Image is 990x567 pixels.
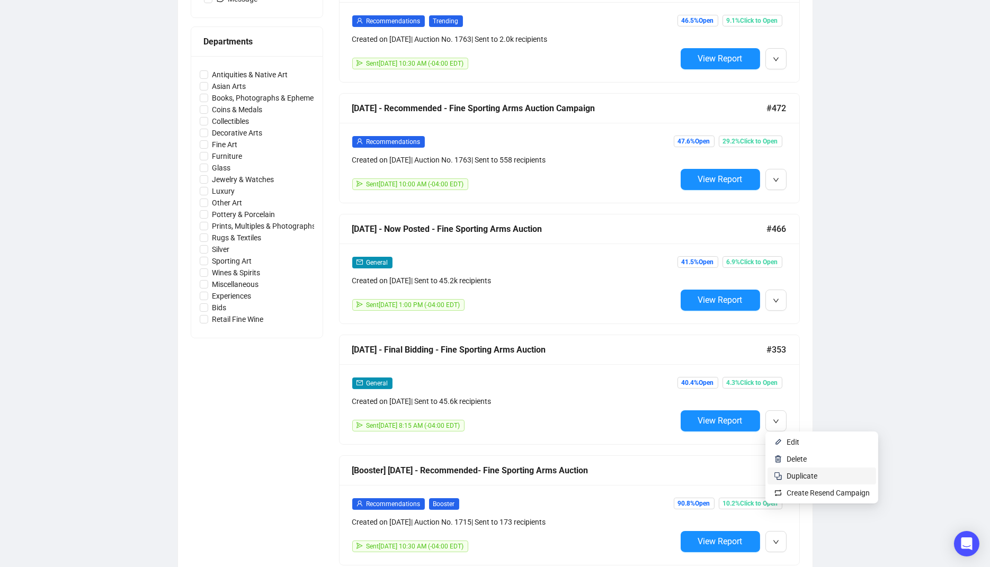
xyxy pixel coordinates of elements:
[208,197,247,209] span: Other Art
[681,290,760,311] button: View Report
[204,35,310,48] div: Departments
[677,377,718,389] span: 40.4% Open
[367,301,460,309] span: Sent [DATE] 1:00 PM (-04:00 EDT)
[367,181,464,188] span: Sent [DATE] 10:00 AM (-04:00 EDT)
[773,539,779,545] span: down
[774,472,782,480] img: svg+xml;base64,PHN2ZyB4bWxucz0iaHR0cDovL3d3dy53My5vcmcvMjAwMC9zdmciIHdpZHRoPSIyNCIgaGVpZ2h0PSIyNC...
[698,53,743,64] span: View Report
[698,174,743,184] span: View Report
[208,69,292,80] span: Antiquities & Native Art
[367,138,421,146] span: Recommendations
[356,17,363,24] span: user
[356,60,363,66] span: send
[208,313,268,325] span: Retail Fine Wine
[352,395,676,407] div: Created on [DATE] | Sent to 45.6k recipients
[356,301,363,308] span: send
[208,80,251,92] span: Asian Arts
[767,343,787,356] span: #353
[356,543,363,549] span: send
[773,418,779,425] span: down
[787,489,870,497] span: Create Resend Campaign
[208,232,266,244] span: Rugs & Textiles
[352,154,676,166] div: Created on [DATE] | Auction No. 1763 | Sent to 558 recipients
[208,267,265,278] span: Wines & Spirits
[429,15,463,27] span: Trending
[774,438,782,446] img: svg+xml;base64,PHN2ZyB4bWxucz0iaHR0cDovL3d3dy53My5vcmcvMjAwMC9zdmciIHhtbG5zOnhsaW5rPSJodHRwOi8vd3...
[719,136,782,147] span: 29.2% Click to Open
[208,127,267,139] span: Decorative Arts
[681,169,760,190] button: View Report
[773,56,779,62] span: down
[208,150,247,162] span: Furniture
[723,256,782,268] span: 6.9% Click to Open
[367,259,388,266] span: General
[674,136,715,147] span: 47.6% Open
[429,498,459,510] span: Booster
[208,209,280,220] span: Pottery & Porcelain
[208,162,235,174] span: Glass
[767,102,787,115] span: #472
[208,185,239,197] span: Luxury
[367,17,421,25] span: Recommendations
[723,15,782,26] span: 9.1% Click to Open
[208,174,279,185] span: Jewelry & Watches
[208,290,256,302] span: Experiences
[208,115,254,127] span: Collectibles
[339,93,800,203] a: [DATE] - Recommended - Fine Sporting Arms Auction Campaign#472userRecommendationsCreated on [DATE...
[352,102,767,115] div: [DATE] - Recommended - Fine Sporting Arms Auction Campaign
[367,500,421,508] span: Recommendations
[774,455,782,463] img: svg+xml;base64,PHN2ZyB4bWxucz0iaHR0cDovL3d3dy53My5vcmcvMjAwMC9zdmciIHhtbG5zOnhsaW5rPSJodHRwOi8vd3...
[681,410,760,431] button: View Report
[208,255,256,267] span: Sporting Art
[723,377,782,389] span: 4.3% Click to Open
[208,104,267,115] span: Coins & Medals
[352,275,676,286] div: Created on [DATE] | Sent to 45.2k recipients
[352,343,767,356] div: [DATE] - Final Bidding - Fine Sporting Arms Auction
[356,138,363,145] span: user
[356,181,363,187] span: send
[367,60,464,67] span: Sent [DATE] 10:30 AM (-04:00 EDT)
[674,498,715,509] span: 90.8% Open
[352,464,767,477] div: [Booster] [DATE] - Recommended- Fine Sporting Arms Auction
[352,33,676,45] div: Created on [DATE] | Auction No. 1763 | Sent to 2.0k recipients
[208,220,320,232] span: Prints, Multiples & Photographs
[698,536,743,546] span: View Report
[681,48,760,69] button: View Report
[352,516,676,528] div: Created on [DATE] | Auction No. 1715 | Sent to 173 recipients
[208,302,231,313] span: Bids
[339,455,800,565] a: [Booster] [DATE] - Recommended- Fine Sporting Arms Auction#345userRecommendationsBoosterCreated o...
[367,543,464,550] span: Sent [DATE] 10:30 AM (-04:00 EDT)
[356,380,363,386] span: mail
[367,380,388,387] span: General
[677,256,718,268] span: 41.5% Open
[208,244,234,255] span: Silver
[356,500,363,507] span: user
[698,295,743,305] span: View Report
[367,422,460,429] span: Sent [DATE] 8:15 AM (-04:00 EDT)
[787,455,807,463] span: Delete
[773,298,779,304] span: down
[719,498,782,509] span: 10.2% Click to Open
[352,222,767,236] div: [DATE] - Now Posted - Fine Sporting Arms Auction
[954,531,979,556] div: Open Intercom Messenger
[681,531,760,552] button: View Report
[773,177,779,183] span: down
[356,259,363,265] span: mail
[774,489,782,497] img: retweet.svg
[208,278,263,290] span: Miscellaneous
[767,222,787,236] span: #466
[339,335,800,445] a: [DATE] - Final Bidding - Fine Sporting Arms Auction#353mailGeneralCreated on [DATE]| Sent to 45.6...
[208,139,242,150] span: Fine Art
[208,92,325,104] span: Books, Photographs & Ephemera
[339,214,800,324] a: [DATE] - Now Posted - Fine Sporting Arms Auction#466mailGeneralCreated on [DATE]| Sent to 45.2k r...
[356,422,363,428] span: send
[787,472,817,480] span: Duplicate
[677,15,718,26] span: 46.5% Open
[787,438,799,446] span: Edit
[698,416,743,426] span: View Report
